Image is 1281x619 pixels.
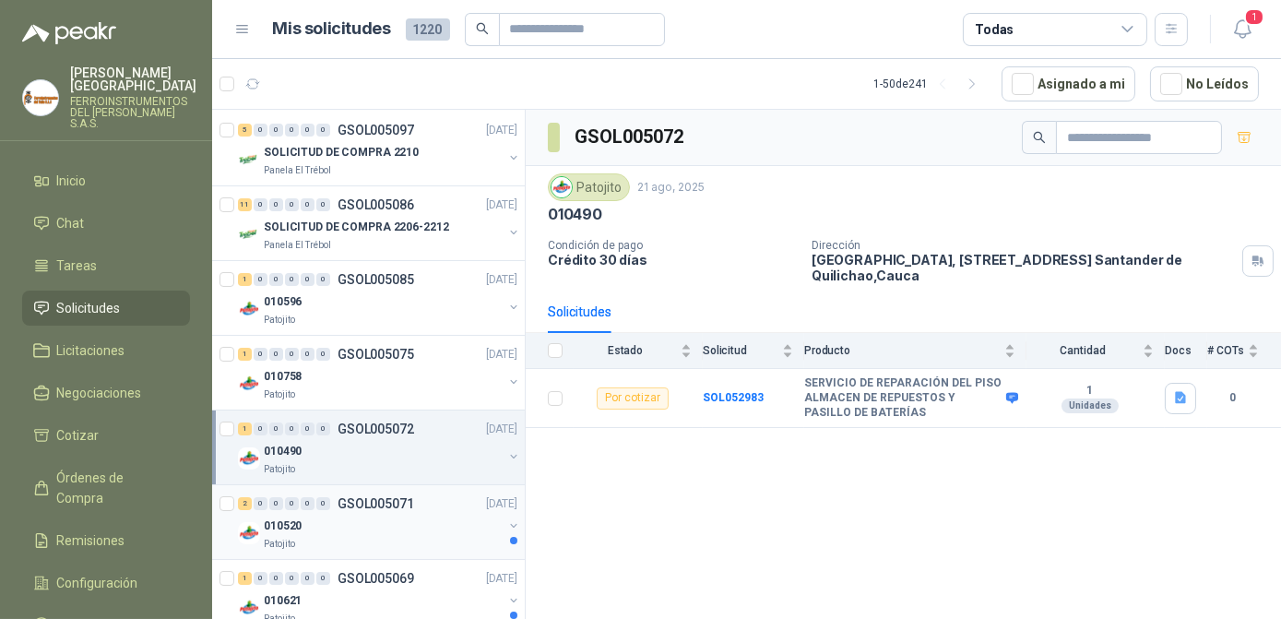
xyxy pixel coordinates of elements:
p: GSOL005072 [338,423,414,435]
div: 0 [285,572,299,585]
p: 010520 [264,518,302,535]
a: Solicitudes [22,291,190,326]
h1: Mis solicitudes [273,16,391,42]
p: 010490 [264,443,302,460]
div: 0 [316,572,330,585]
div: 0 [285,273,299,286]
div: 5 [238,124,252,137]
img: Logo peakr [22,22,116,44]
th: # COTs [1207,333,1281,369]
p: GSOL005086 [338,198,414,211]
div: 0 [316,273,330,286]
div: 1 [238,348,252,361]
img: Company Logo [238,298,260,320]
div: 0 [285,497,299,510]
p: Dirección [812,239,1235,252]
div: 0 [254,572,267,585]
p: GSOL005097 [338,124,414,137]
img: Company Logo [552,177,572,197]
div: 1 [238,273,252,286]
b: SOL052983 [703,391,764,404]
span: Solicitud [703,344,778,357]
div: 0 [285,198,299,211]
img: Company Logo [238,597,260,619]
a: Negociaciones [22,375,190,411]
p: [DATE] [486,271,517,289]
a: 1 0 0 0 0 0 GSOL005075[DATE] Company Logo010758Patojito [238,343,521,402]
p: GSOL005069 [338,572,414,585]
th: Producto [804,333,1026,369]
p: Panela El Trébol [264,163,331,178]
th: Cantidad [1026,333,1165,369]
p: Patojito [264,462,295,477]
p: GSOL005071 [338,497,414,510]
span: Cantidad [1026,344,1139,357]
span: Tareas [57,256,98,276]
p: [DATE] [486,122,517,139]
div: Unidades [1062,399,1119,413]
p: Panela El Trébol [264,238,331,253]
p: Crédito 30 días [548,252,797,268]
div: Solicitudes [548,302,611,322]
button: No Leídos [1150,66,1259,101]
div: 0 [269,423,283,435]
div: 0 [285,423,299,435]
p: GSOL005085 [338,273,414,286]
a: Licitaciones [22,333,190,368]
p: [DATE] [486,421,517,438]
span: Estado [574,344,677,357]
p: [DATE] [486,570,517,588]
span: Remisiones [57,530,125,551]
div: 0 [301,198,314,211]
div: Patojito [548,173,630,201]
div: 1 [238,572,252,585]
div: 0 [254,273,267,286]
p: SOLICITUD DE COMPRA 2206-2212 [264,219,449,236]
div: 11 [238,198,252,211]
div: 1 - 50 de 241 [873,69,987,99]
p: Condición de pago [548,239,797,252]
th: Estado [574,333,703,369]
p: GSOL005075 [338,348,414,361]
p: Patojito [264,387,295,402]
div: 0 [254,423,267,435]
span: Órdenes de Compra [57,468,172,508]
span: Cotizar [57,425,100,446]
div: 0 [301,423,314,435]
p: 010621 [264,592,302,610]
p: 010490 [548,205,602,224]
span: search [476,22,489,35]
th: Solicitud [703,333,804,369]
p: [DATE] [486,346,517,363]
a: 5 0 0 0 0 0 GSOL005097[DATE] Company LogoSOLICITUD DE COMPRA 2210Panela El Trébol [238,119,521,178]
button: Asignado a mi [1002,66,1135,101]
div: 0 [301,348,314,361]
img: Company Logo [238,373,260,395]
div: 2 [238,497,252,510]
div: 0 [301,124,314,137]
a: 2 0 0 0 0 0 GSOL005071[DATE] Company Logo010520Patojito [238,493,521,552]
img: Company Logo [23,80,58,115]
img: Company Logo [238,223,260,245]
div: 0 [254,348,267,361]
a: Configuración [22,565,190,601]
b: 0 [1207,389,1259,407]
p: Patojito [264,537,295,552]
a: Órdenes de Compra [22,460,190,516]
span: Configuración [57,573,138,593]
span: Chat [57,213,85,233]
span: Producto [804,344,1001,357]
p: SOLICITUD DE COMPRA 2210 [264,144,419,161]
div: 0 [269,198,283,211]
div: 1 [238,423,252,435]
div: 0 [316,198,330,211]
span: Negociaciones [57,383,142,403]
a: Tareas [22,248,190,283]
div: 0 [316,497,330,510]
img: Company Logo [238,149,260,171]
p: 010758 [264,368,302,386]
div: 0 [269,572,283,585]
p: [DATE] [486,495,517,513]
b: 1 [1026,384,1154,399]
span: search [1033,131,1046,144]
